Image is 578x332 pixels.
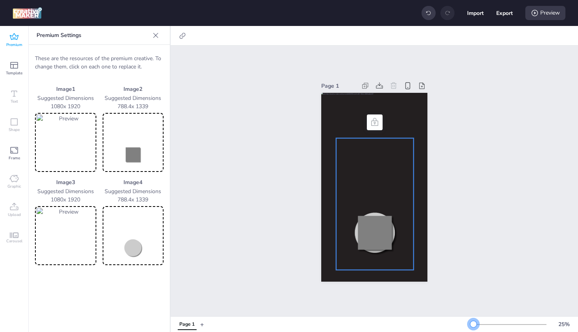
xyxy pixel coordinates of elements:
span: Premium [6,42,22,48]
div: Tabs [174,317,200,331]
p: Suggested Dimensions [103,187,164,196]
div: Page 1 [179,321,195,328]
button: Export [496,5,513,21]
div: 25 % [554,320,573,328]
span: Graphic [7,183,21,190]
p: Premium Settings [37,26,149,45]
p: 788.4 x 1339 [103,196,164,204]
p: Image 3 [35,178,96,186]
p: These are the resources of the premium creative. To change them, click on each one to replace it. [35,54,164,71]
span: Upload [8,212,21,218]
button: Import [467,5,484,21]
p: 1080 x 1920 [35,102,96,111]
p: 788.4 x 1339 [103,102,164,111]
p: 1080 x 1920 [35,196,96,204]
p: Suggested Dimensions [35,187,96,196]
p: Suggested Dimensions [35,94,96,102]
p: Suggested Dimensions [103,94,164,102]
img: Preview [104,114,162,170]
img: Preview [37,208,95,264]
img: logo Creative Maker [13,7,42,19]
span: Shape [9,127,20,133]
p: Image 2 [103,85,164,93]
span: Carousel [6,238,22,244]
span: Frame [9,155,20,161]
span: Text [11,98,18,105]
img: Preview [104,208,162,264]
p: Image 4 [103,178,164,186]
span: Template [6,70,22,76]
img: Preview [37,114,95,170]
button: + [200,317,204,331]
div: Preview [525,6,565,20]
div: Page 1 [321,82,357,90]
p: Image 1 [35,85,96,93]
